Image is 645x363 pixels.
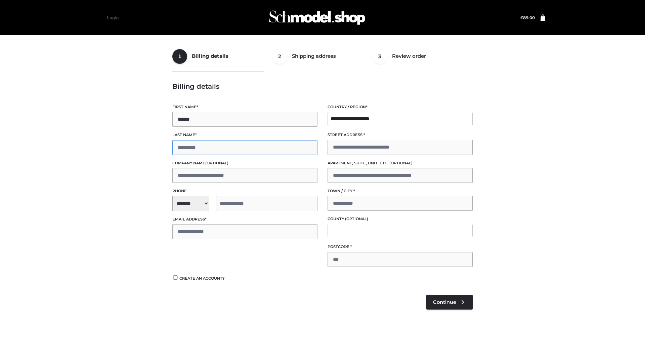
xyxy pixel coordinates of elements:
label: First name [172,104,317,110]
label: Town / City [328,188,473,194]
label: Company name [172,160,317,166]
span: (optional) [205,161,228,165]
a: £89.00 [520,15,535,20]
span: Create an account? [179,276,225,281]
label: Email address [172,216,317,223]
a: Login [107,15,119,20]
label: Phone [172,188,317,194]
bdi: 89.00 [520,15,535,20]
label: Last name [172,132,317,138]
h3: Billing details [172,82,473,90]
img: Schmodel Admin 964 [267,4,368,31]
label: Street address [328,132,473,138]
span: (optional) [389,161,413,165]
input: Create an account? [172,275,178,280]
span: (optional) [345,216,368,221]
span: Continue [433,299,456,305]
label: County [328,216,473,222]
label: Apartment, suite, unit, etc. [328,160,473,166]
label: Country / Region [328,104,473,110]
a: Continue [426,295,473,310]
label: Postcode [328,244,473,250]
span: £ [520,15,523,20]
